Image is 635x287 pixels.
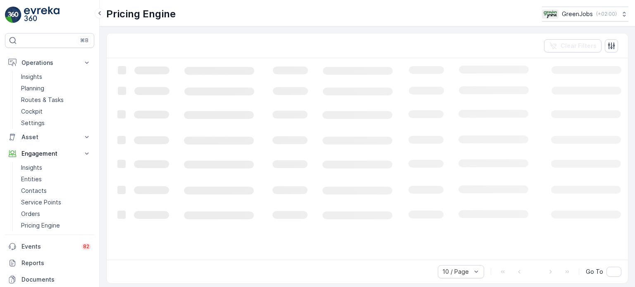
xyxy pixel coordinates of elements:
p: Entities [21,175,42,183]
a: Insights [18,162,94,173]
p: Events [21,242,76,251]
a: Planning [18,83,94,94]
p: Pricing Engine [106,7,176,21]
p: 82 [83,243,89,250]
p: Service Points [21,198,61,206]
a: Insights [18,71,94,83]
p: Clear Filters [561,42,597,50]
p: Contacts [21,187,47,195]
p: Insights [21,164,42,172]
button: GreenJobs(+02:00) [542,7,628,21]
img: logo_light-DOdMpM7g.png [24,7,60,23]
a: Events82 [5,238,94,255]
p: GreenJobs [562,10,593,18]
a: Cockpit [18,106,94,117]
a: Orders [18,208,94,220]
p: ⌘B [80,37,88,44]
span: Go To [586,268,603,276]
p: Engagement [21,149,78,158]
a: Entities [18,173,94,185]
p: Routes & Tasks [21,96,64,104]
p: Asset [21,133,78,141]
p: Orders [21,210,40,218]
button: Engagement [5,145,94,162]
p: Settings [21,119,45,127]
p: Cockpit [21,107,43,116]
img: logo [5,7,21,23]
a: Routes & Tasks [18,94,94,106]
a: Pricing Engine [18,220,94,231]
a: Reports [5,255,94,271]
a: Service Points [18,197,94,208]
p: ( +02:00 ) [596,11,617,17]
a: Settings [18,117,94,129]
button: Asset [5,129,94,145]
p: Reports [21,259,91,267]
p: Pricing Engine [21,221,60,230]
button: Operations [5,55,94,71]
p: Documents [21,275,91,284]
img: Green_Jobs_Logo.png [542,9,559,19]
p: Operations [21,59,78,67]
p: Planning [21,84,44,93]
a: Contacts [18,185,94,197]
button: Clear Filters [544,39,602,52]
p: Insights [21,73,42,81]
